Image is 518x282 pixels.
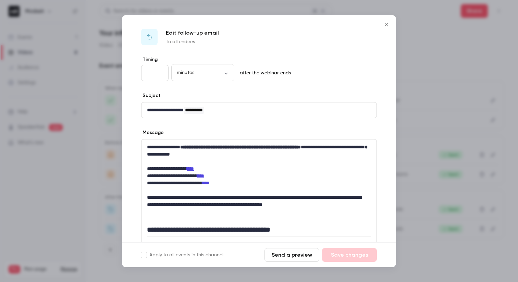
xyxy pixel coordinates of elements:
label: Subject [141,92,161,99]
div: editor [141,102,377,118]
label: Message [141,129,164,136]
p: To attendees [166,38,219,45]
label: Apply to all events in this channel [141,252,223,258]
p: Edit follow-up email [166,29,219,37]
button: Close [380,18,393,32]
button: Send a preview [264,248,319,262]
div: minutes [171,69,234,76]
p: after the webinar ends [237,70,291,76]
label: Timing [141,56,377,63]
